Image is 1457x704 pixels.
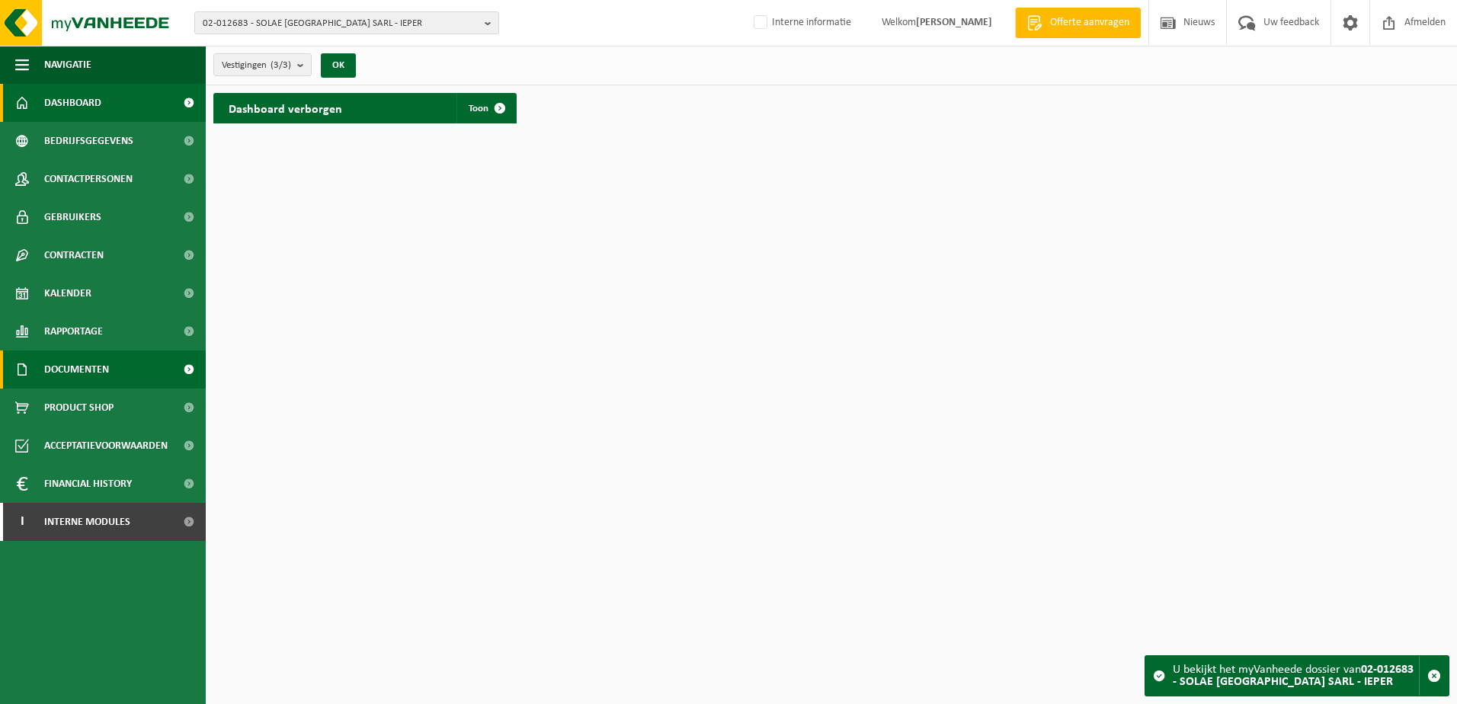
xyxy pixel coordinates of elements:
[194,11,499,34] button: 02-012683 - SOLAE [GEOGRAPHIC_DATA] SARL - IEPER
[44,84,101,122] span: Dashboard
[1173,656,1419,696] div: U bekijkt het myVanheede dossier van
[15,503,29,541] span: I
[271,60,291,70] count: (3/3)
[751,11,851,34] label: Interne informatie
[44,350,109,389] span: Documenten
[44,236,104,274] span: Contracten
[1046,15,1133,30] span: Offerte aanvragen
[44,312,103,350] span: Rapportage
[44,389,114,427] span: Product Shop
[213,53,312,76] button: Vestigingen(3/3)
[469,104,488,114] span: Toon
[213,93,357,123] h2: Dashboard verborgen
[44,198,101,236] span: Gebruikers
[44,465,132,503] span: Financial History
[44,427,168,465] span: Acceptatievoorwaarden
[44,46,91,84] span: Navigatie
[44,122,133,160] span: Bedrijfsgegevens
[203,12,479,35] span: 02-012683 - SOLAE [GEOGRAPHIC_DATA] SARL - IEPER
[321,53,356,78] button: OK
[916,17,992,28] strong: [PERSON_NAME]
[222,54,291,77] span: Vestigingen
[44,160,133,198] span: Contactpersonen
[44,274,91,312] span: Kalender
[44,503,130,541] span: Interne modules
[456,93,515,123] a: Toon
[1173,664,1414,688] strong: 02-012683 - SOLAE [GEOGRAPHIC_DATA] SARL - IEPER
[1015,8,1141,38] a: Offerte aanvragen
